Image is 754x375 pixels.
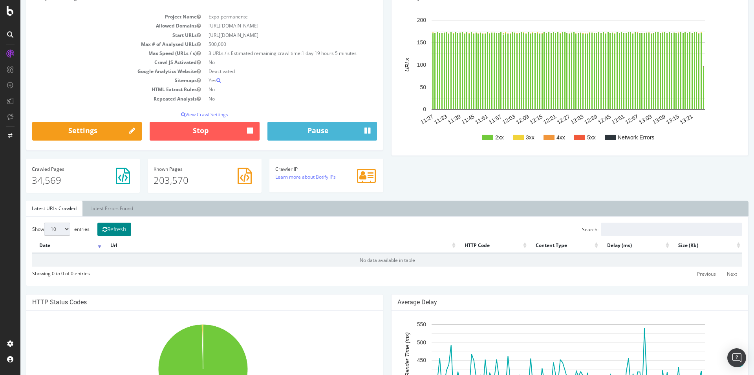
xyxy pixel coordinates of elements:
[377,298,722,306] h4: Average Delay
[437,238,508,253] th: HTTP Code: activate to sort column ascending
[397,62,406,68] text: 100
[5,201,62,216] a: Latest URLs Crawled
[631,113,646,125] text: 13:09
[549,113,564,125] text: 12:33
[384,58,390,72] text: URLs
[505,134,514,141] text: 3xx
[184,21,357,30] td: [URL][DOMAIN_NAME]
[184,49,357,58] td: 3 URLs / s Estimated remaining crawl time:
[413,113,428,125] text: 11:33
[12,298,357,306] h4: HTTP Status Codes
[440,113,455,125] text: 11:45
[658,113,673,125] text: 13:21
[12,12,184,21] td: Project Name
[12,253,722,267] td: No data available in table
[508,238,579,253] th: Content Type: activate to sort column ascending
[12,122,121,141] a: Settings
[397,322,406,328] text: 550
[184,76,357,85] td: Yes
[64,201,119,216] a: Latest Errors Found
[11,174,113,187] p: 34,569
[129,122,239,141] button: Stop
[184,12,357,21] td: Expo-permanente
[701,268,722,280] a: Next
[133,166,235,172] h4: Pages Known
[617,113,633,125] text: 13:03
[399,84,406,90] text: 50
[397,357,406,364] text: 450
[426,113,441,125] text: 11:39
[12,85,184,94] td: HTML Extract Rules
[24,223,50,236] select: Showentries
[604,113,619,125] text: 12:57
[12,223,69,236] label: Show entries
[651,238,722,253] th: Size (Kb): activate to sort column ascending
[597,134,634,141] text: Network Errors
[12,238,83,253] th: Date: activate to sort column ascending
[563,113,578,125] text: 12:39
[255,174,315,180] a: Learn more about Botify IPs
[184,85,357,94] td: No
[12,111,357,118] p: View Crawl Settings
[184,40,357,49] td: 500,000
[12,94,184,103] td: Repeated Analysis
[397,339,406,346] text: 500
[454,113,469,125] text: 11:51
[481,113,496,125] text: 12:03
[281,50,336,57] span: 1 day 19 hours 5 minutes
[12,76,184,85] td: Sitemaps
[508,113,523,125] text: 12:15
[475,134,483,141] text: 2xx
[377,12,719,150] svg: A chart.
[399,113,414,125] text: 11:27
[77,223,111,236] button: Refresh
[12,58,184,67] td: Crawl JS Activated
[535,113,551,125] text: 12:27
[467,113,483,125] text: 11:57
[12,21,184,30] td: Allowed Domains
[397,39,406,46] text: 150
[12,267,70,277] div: Showing 0 to 0 of 0 entries
[494,113,510,125] text: 12:09
[397,17,406,24] text: 200
[184,94,357,103] td: No
[83,238,437,253] th: Url: activate to sort column ascending
[12,31,184,40] td: Start URLs
[247,122,357,141] button: Pause
[727,348,746,367] div: Open Intercom Messenger
[562,223,722,236] label: Search:
[12,49,184,58] td: Max Speed (URLs / s)
[133,174,235,187] p: 203,570
[590,113,605,125] text: 12:51
[12,40,184,49] td: Max # of Analysed URLs
[184,58,357,67] td: No
[11,166,113,172] h4: Pages Crawled
[536,134,545,141] text: 4xx
[576,113,592,125] text: 12:45
[255,166,357,172] h4: Crawler IP
[580,223,722,236] input: Search:
[12,67,184,76] td: Google Analytics Website
[580,238,651,253] th: Delay (ms): activate to sort column ascending
[184,67,357,76] td: Deactivated
[403,106,406,113] text: 0
[184,31,357,40] td: [URL][DOMAIN_NAME]
[522,113,537,125] text: 12:21
[672,268,701,280] a: Previous
[567,134,575,141] text: 5xx
[644,113,660,125] text: 13:15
